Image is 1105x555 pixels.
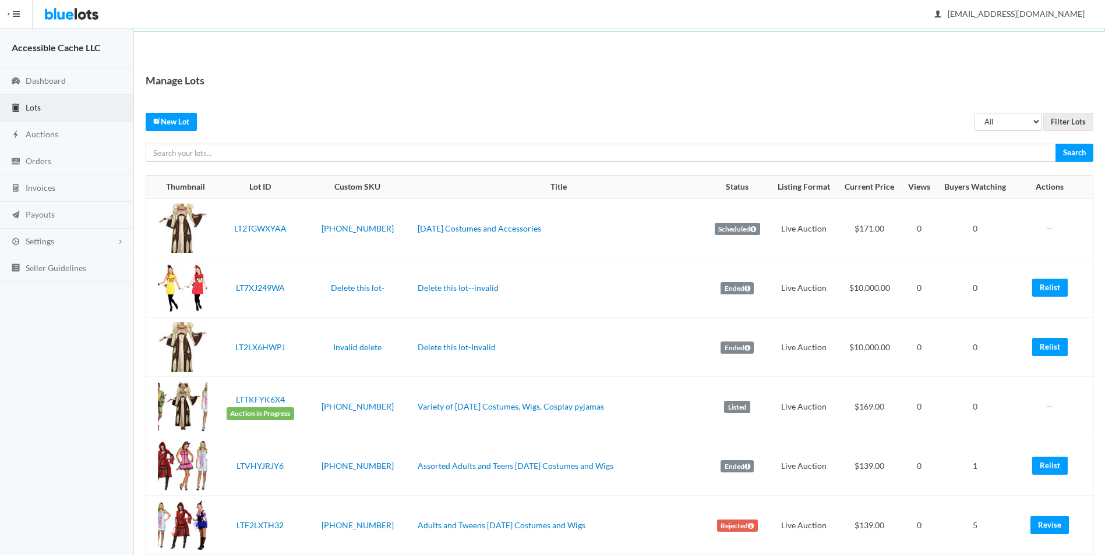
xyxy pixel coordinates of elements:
a: LTVHYJRJY6 [236,461,284,471]
span: Lots [26,102,41,112]
a: Adults and Tweens [DATE] Costumes and Wigs [418,520,585,530]
span: Auctions [26,129,58,139]
a: Relist [1032,279,1068,297]
th: Thumbnail [146,176,218,199]
th: Views [902,176,936,199]
strong: Accessible Cache LLC [12,42,101,53]
td: Live Auction [770,436,838,496]
td: 1 [936,436,1014,496]
label: Scheduled [715,223,760,236]
a: Assorted Adults and Teens [DATE] Costumes and Wigs [418,461,613,471]
td: Live Auction [770,377,838,436]
td: $10,000.00 [838,258,902,318]
a: createNew Lot [146,113,197,131]
label: Rejected [717,520,758,532]
td: 0 [936,198,1014,258]
td: 0 [936,318,1014,377]
td: -- [1014,198,1093,258]
a: [PHONE_NUMBER] [322,223,394,233]
span: Dashboard [26,76,66,86]
th: Title [413,176,705,199]
a: Relist [1032,457,1068,475]
h1: Manage Lots [146,72,204,89]
td: 0 [902,198,936,258]
span: Invoices [26,183,55,193]
td: $171.00 [838,198,902,258]
a: [PHONE_NUMBER] [322,401,394,411]
td: 0 [936,377,1014,436]
ion-icon: paper plane [10,210,22,221]
ion-icon: cog [10,237,22,248]
a: Delete this lot-Invalid [418,342,496,352]
td: Live Auction [770,318,838,377]
td: 0 [902,377,936,436]
td: 0 [902,496,936,555]
a: Variety of [DATE] Costumes, Wigs, Cosplay pyjamas [418,401,604,411]
span: [EMAIL_ADDRESS][DOMAIN_NAME] [935,9,1085,19]
td: Live Auction [770,198,838,258]
th: Listing Format [770,176,838,199]
th: Buyers Watching [936,176,1014,199]
th: Custom SKU [302,176,413,199]
a: [PHONE_NUMBER] [322,520,394,530]
ion-icon: cash [10,156,22,168]
label: Ended [721,341,754,354]
td: -- [1014,377,1093,436]
th: Current Price [838,176,902,199]
th: Status [704,176,770,199]
a: LT7XJ249WA [236,283,285,293]
ion-icon: calculator [10,183,22,194]
td: Live Auction [770,496,838,555]
td: 0 [902,318,936,377]
a: Delete this lot--invalid [418,283,499,293]
th: Lot ID [218,176,302,199]
span: Auction in Progress [227,407,294,420]
td: $139.00 [838,496,902,555]
a: [DATE] Costumes and Accessories [418,223,541,233]
a: Delete this lot- [331,283,384,293]
ion-icon: speedometer [10,76,22,87]
ion-icon: person [932,9,944,20]
a: Revise [1030,516,1069,534]
ion-icon: flash [10,130,22,141]
a: Invalid delete [333,342,382,352]
a: Relist [1032,338,1068,356]
a: [PHONE_NUMBER] [322,461,394,471]
td: $139.00 [838,436,902,496]
a: LTF2LXTH32 [236,520,284,530]
th: Actions [1014,176,1093,199]
ion-icon: list box [10,263,22,274]
label: Ended [721,460,754,473]
td: $10,000.00 [838,318,902,377]
input: Search [1055,144,1093,162]
span: Payouts [26,209,55,219]
input: Filter Lots [1043,113,1093,131]
td: 0 [902,436,936,496]
label: Ended [721,282,754,295]
span: Settings [26,236,54,246]
td: Live Auction [770,258,838,318]
span: Seller Guidelines [26,263,86,273]
td: 5 [936,496,1014,555]
a: LTTKFYK6X4 [236,394,285,404]
td: $169.00 [838,377,902,436]
a: LT2LX6HWPJ [235,342,285,352]
td: 0 [902,258,936,318]
a: LT2TGWXYAA [234,223,287,233]
label: Listed [724,401,750,414]
input: Search your lots... [146,144,1056,162]
td: 0 [936,258,1014,318]
span: Orders [26,156,51,166]
ion-icon: clipboard [10,103,22,114]
ion-icon: create [153,117,161,124]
